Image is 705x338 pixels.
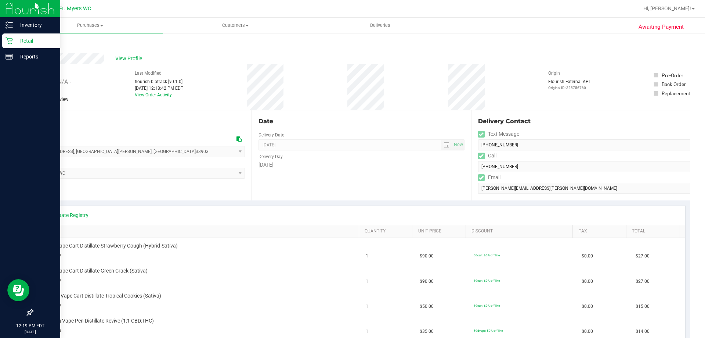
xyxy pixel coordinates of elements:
span: $90.00 [420,278,434,285]
div: [DATE] 12:18:42 PM EDT [135,85,183,92]
a: Deliveries [308,18,453,33]
a: Total [632,228,677,234]
inline-svg: Reports [6,53,13,60]
div: Back Order [662,81,686,88]
span: 1 [366,278,368,285]
span: Awaiting Payment [639,23,684,31]
span: 60cart: 60% off line [474,253,500,257]
span: Customers [163,22,307,29]
span: FT 0.5g Vape Cart Distillate Tropical Cookies (Sativa) [42,292,161,299]
div: Replacement [662,90,690,97]
a: Purchases [18,18,163,33]
span: Ft. Myers WC [59,6,91,12]
div: Pre-Order [662,72,683,79]
span: Deliveries [360,22,400,29]
div: Delivery Contact [478,117,690,126]
iframe: Resource center [7,279,29,301]
a: Quantity [365,228,409,234]
p: [DATE] [3,329,57,335]
a: Unit Price [418,228,463,234]
span: FT 1g Vape Cart Distillate Strawberry Cough (Hybrid-Sativa) [42,242,178,249]
span: $35.00 [420,328,434,335]
span: View Profile [115,55,145,63]
span: $0.00 [582,328,593,335]
a: Customers [163,18,308,33]
span: 60cart: 60% off line [474,304,500,307]
label: Call [478,150,496,161]
div: Date [258,117,464,126]
p: Reports [13,52,57,61]
span: Hi, [PERSON_NAME]! [643,6,691,11]
span: $27.00 [636,278,650,285]
label: Text Message [478,129,519,139]
span: $90.00 [420,253,434,260]
div: [DATE] [258,161,464,169]
div: Copy address to clipboard [236,135,242,143]
span: $14.00 [636,328,650,335]
p: 12:19 PM EDT [3,323,57,329]
span: $0.00 [582,303,593,310]
span: 1 [366,328,368,335]
span: 1 [366,253,368,260]
span: $50.00 [420,303,434,310]
span: SW 0.3g Vape Pen Distillate Revive (1:1 CBD:THC) [42,317,154,324]
label: Email [478,172,500,183]
inline-svg: Retail [6,37,13,45]
a: Tax [579,228,623,234]
p: Retail [13,36,57,45]
a: View State Registry [44,211,88,219]
p: Original ID: 325756760 [548,85,590,90]
div: Flourish External API [548,78,590,90]
span: N/A [58,78,68,85]
span: FT 1g Vape Cart Distillate Green Crack (Sativa) [42,267,148,274]
a: View Order Activity [135,92,172,97]
span: 1 [366,303,368,310]
div: flourish-biotrack [v0.1.0] [135,78,183,85]
label: Delivery Day [258,153,283,160]
label: Origin [548,70,560,77]
span: Purchases [18,22,163,29]
inline-svg: Inventory [6,21,13,29]
div: Location [32,117,245,126]
span: 60cart: 60% off line [474,279,500,282]
span: $0.00 [582,278,593,285]
span: 50dvape: 50% off line [474,329,503,332]
a: SKU [43,228,356,234]
span: - [70,79,71,85]
span: $27.00 [636,253,650,260]
label: Delivery Date [258,132,284,138]
input: Format: (999) 999-9999 [478,139,690,150]
a: Discount [471,228,570,234]
p: Inventory [13,21,57,29]
label: Last Modified [135,70,162,77]
input: Format: (999) 999-9999 [478,161,690,172]
span: $15.00 [636,303,650,310]
span: $0.00 [582,253,593,260]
